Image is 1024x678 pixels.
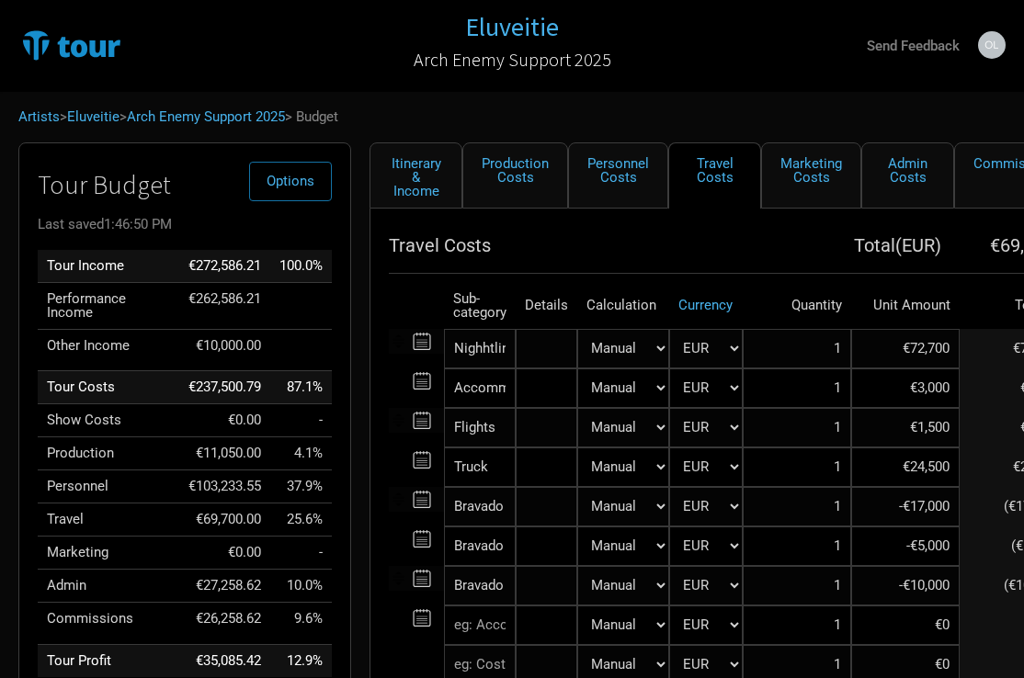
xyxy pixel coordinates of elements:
h1: Tour Budget [38,171,332,199]
td: Tour Costs as % of Tour Income [270,371,332,404]
a: Personnel Costs [568,142,668,209]
td: Other Income [38,329,179,362]
td: €262,586.21 [179,282,270,329]
img: Re-order [389,529,408,548]
img: Re-order [389,371,408,390]
img: Re-order [389,332,408,351]
img: Re-order [389,608,408,627]
img: Re-order [389,569,408,588]
td: Marketing [38,537,179,570]
td: €237,500.79 [179,371,270,404]
span: Options [267,173,314,189]
a: Itinerary & Income [370,142,462,209]
img: TourTracks [18,27,217,63]
div: Last saved 1:46:50 PM [38,218,332,232]
h2: Arch Enemy Support 2025 [414,50,611,70]
th: Quantity [743,283,851,329]
a: Admin Costs [861,142,954,209]
th: Unit Amount [851,283,960,329]
td: Admin [38,570,179,603]
td: Tour Profit [38,644,179,677]
img: Re-order [389,450,408,469]
td: Travel [38,503,179,537]
a: Production Costs [462,142,568,209]
h1: Eluveitie [465,10,559,43]
td: Admin as % of Tour Income [270,570,332,603]
td: Commissions as % of Tour Income [270,603,332,636]
a: Currency [678,297,733,313]
td: Personnel [38,470,179,503]
td: €0.00 [179,404,270,437]
td: Travel as % of Tour Income [270,503,332,537]
div: Bravado Nightliner Share [444,526,516,566]
td: Tour Income [38,250,179,283]
td: €35,085.42 [179,644,270,677]
a: Travel Costs [668,142,761,209]
td: €0.00 [179,537,270,570]
img: Re-order [389,411,408,430]
a: Eluveitie [465,13,559,41]
button: Options [249,162,332,201]
span: > [60,110,119,124]
td: Personnel as % of Tour Income [270,470,332,503]
a: Artists [18,108,60,125]
td: €69,700.00 [179,503,270,537]
th: Sub-category [444,283,516,329]
td: Performance Income [38,282,179,329]
div: Truck [444,447,516,487]
div: Nighhtliner [444,329,516,368]
img: Re-order [389,490,408,509]
td: Other Income as % of Tour Income [270,329,332,362]
td: Production as % of Tour Income [270,437,332,470]
td: Performance Income as % of Tour Income [270,282,332,329]
th: Total ( EUR ) [743,227,960,264]
a: Arch Enemy Support 2025 [414,40,611,79]
td: €27,258.62 [179,570,270,603]
a: Eluveitie [67,108,119,125]
td: Show Costs as % of Tour Income [270,404,332,437]
td: Tour Income as % of Tour Income [270,250,332,283]
div: Flights [444,408,516,447]
td: €11,050.00 [179,437,270,470]
td: Tour Profit as % of Tour Income [270,644,332,677]
td: €10,000.00 [179,329,270,362]
td: Commissions [38,603,179,636]
td: Marketing as % of Tour Income [270,537,332,570]
td: €272,586.21 [179,250,270,283]
td: €26,258.62 [179,603,270,636]
div: Accommodation [444,368,516,408]
td: Show Costs [38,404,179,437]
th: Details [516,283,577,329]
input: eg: Accommodation [444,605,516,645]
div: Bravado Balance Past Tours [444,566,516,605]
span: > [119,110,285,124]
th: Calculation [577,283,669,329]
a: Arch Enemy Support 2025 [127,108,285,125]
a: Marketing Costs [761,142,861,209]
td: Tour Costs [38,371,179,404]
strong: Send Feedback [867,38,960,54]
span: > Budget [285,110,338,124]
span: Travel Costs [389,234,491,256]
td: Production [38,437,179,470]
td: €103,233.55 [179,470,270,503]
img: Jan-Ole [978,31,1006,59]
div: Bravado Truck Share [444,487,516,526]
